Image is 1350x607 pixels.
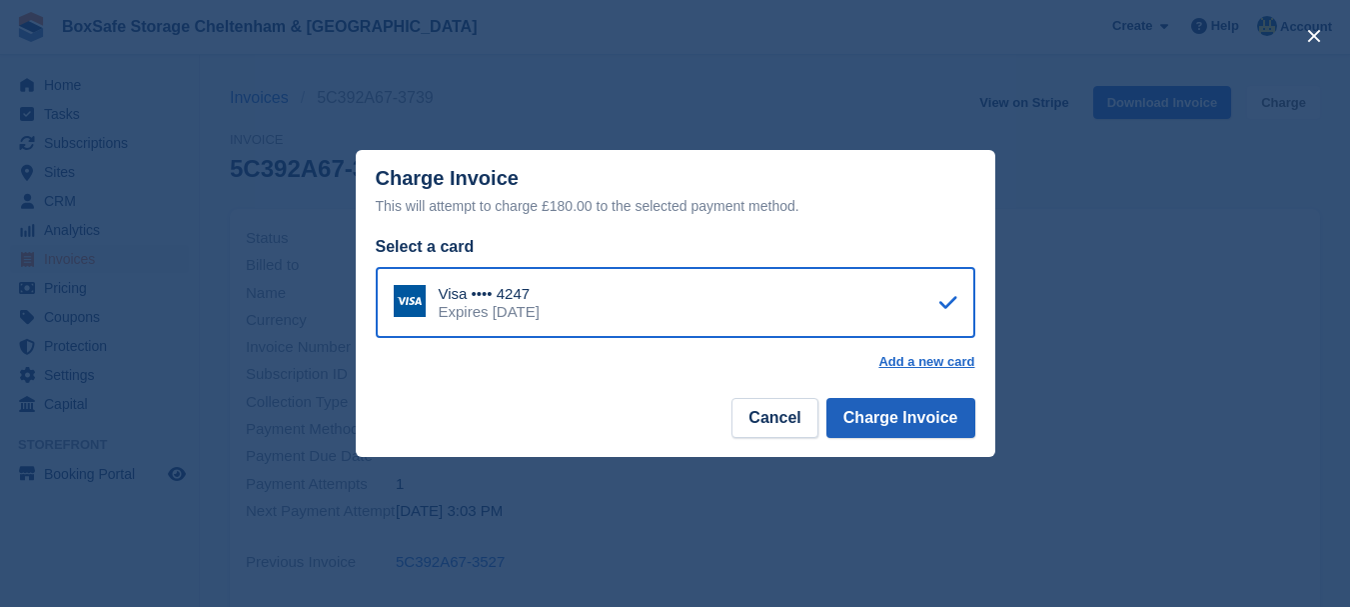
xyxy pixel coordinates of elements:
[878,354,974,370] a: Add a new card
[1298,20,1330,52] button: close
[394,285,426,317] img: Visa Logo
[376,235,975,259] div: Select a card
[376,167,975,218] div: Charge Invoice
[439,285,540,303] div: Visa •••• 4247
[376,194,975,218] div: This will attempt to charge £180.00 to the selected payment method.
[439,303,540,321] div: Expires [DATE]
[826,398,975,438] button: Charge Invoice
[731,398,817,438] button: Cancel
